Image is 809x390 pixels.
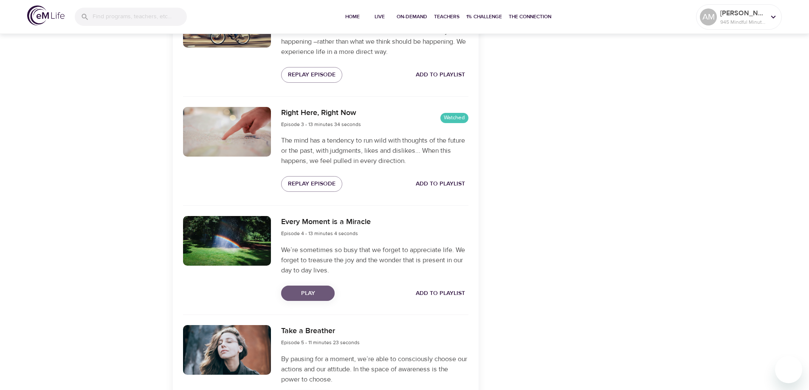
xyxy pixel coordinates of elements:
[281,216,371,228] h6: Every Moment is a Miracle
[288,70,335,80] span: Replay Episode
[281,230,358,237] span: Episode 4 - 13 minutes 4 seconds
[281,107,361,119] h6: Right Here, Right Now
[288,179,335,189] span: Replay Episode
[281,26,468,57] p: Mindfulness allows us to be in touch with what is actually happening –rather than what we think s...
[281,121,361,128] span: Episode 3 - 13 minutes 34 seconds
[27,6,65,25] img: logo
[434,12,459,21] span: Teachers
[466,12,502,21] span: 1% Challenge
[416,179,465,189] span: Add to Playlist
[281,245,468,275] p: We’re sometimes so busy that we forget to appreciate life. We forget to treasure the joy and the ...
[342,12,363,21] span: Home
[281,176,342,192] button: Replay Episode
[412,67,468,83] button: Add to Playlist
[281,354,468,384] p: By pausing for a moment, we’re able to consciously choose our actions and our attitude. In the sp...
[288,288,328,299] span: Play
[720,18,765,26] p: 945 Mindful Minutes
[397,12,427,21] span: On-Demand
[720,8,765,18] p: [PERSON_NAME]
[775,356,802,383] iframe: Button to launch messaging window
[412,176,468,192] button: Add to Playlist
[281,325,360,337] h6: Take a Breather
[281,339,360,346] span: Episode 5 - 11 minutes 23 seconds
[93,8,187,26] input: Find programs, teachers, etc...
[412,286,468,301] button: Add to Playlist
[281,67,342,83] button: Replay Episode
[281,286,335,301] button: Play
[369,12,390,21] span: Live
[416,288,465,299] span: Add to Playlist
[509,12,551,21] span: The Connection
[440,114,468,122] span: Watched
[700,8,717,25] div: AM
[281,135,468,166] p: The mind has a tendency to run wild with thoughts of the future or the past, with judgments, like...
[416,70,465,80] span: Add to Playlist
